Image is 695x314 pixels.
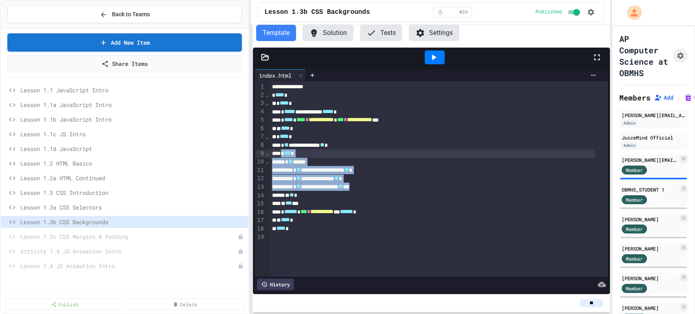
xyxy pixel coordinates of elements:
[255,150,265,158] div: 9
[619,33,670,78] h1: AP Computer Science at OBMHS
[626,166,643,174] span: Member
[622,245,678,252] div: [PERSON_NAME]
[126,299,243,310] a: Delete
[255,116,265,124] div: 5
[303,25,353,41] button: Solution
[622,304,678,312] div: [PERSON_NAME]
[626,225,643,233] span: Member
[265,133,269,140] span: Fold line
[677,93,681,102] span: |
[264,7,370,17] span: Lesson 1.3b CSS Backgrounds
[255,208,265,217] div: 16
[255,216,265,225] div: 17
[255,183,265,192] div: 13
[20,174,245,182] span: Lesson 1.2a HTML Continued
[265,100,269,106] span: Fold line
[112,10,150,19] span: Back to Teams
[238,263,243,269] div: Unpublished
[255,166,265,175] div: 11
[409,25,459,41] button: Settings
[535,9,562,15] span: Published
[7,33,242,52] a: Add New Item
[255,158,265,166] div: 10
[255,108,265,116] div: 4
[20,159,245,168] span: Lesson 1.2 HTML Basics
[7,6,242,23] button: Back to Teams
[265,150,269,157] span: Fold line
[256,25,296,41] button: Template
[255,99,265,108] div: 3
[20,100,245,109] span: Lesson 1.1a JavaScript Intro
[255,133,265,141] div: 7
[673,48,688,63] button: Assignment Settings
[255,174,265,183] div: 12
[619,92,651,103] h2: Members
[238,249,243,254] div: Unpublished
[20,247,238,255] span: Activity 1.4 JS Animation Intro
[20,86,245,94] span: Lesson 1.1 JavaScript Intro
[255,71,296,80] div: index.html
[255,69,306,81] div: index.html
[626,196,643,203] span: Member
[654,94,673,102] button: Add
[622,142,637,149] div: Admin
[255,225,265,233] div: 18
[20,203,245,212] span: Lesson 1.3a CSS Selectors
[622,111,685,119] div: [PERSON_NAME][EMAIL_ADDRESS][PERSON_NAME][DOMAIN_NAME]
[20,218,245,226] span: Lesson 1.3b CSS Backgrounds
[255,83,265,91] div: 1
[622,186,678,193] div: OBMHS_STUDENT 1
[622,216,678,223] div: [PERSON_NAME]
[255,233,265,241] div: 19
[20,130,245,138] span: Lesson 1.1c JS Intro
[622,156,678,164] div: [PERSON_NAME][EMAIL_ADDRESS][PERSON_NAME][DOMAIN_NAME]
[535,7,581,17] div: Content is published and visible to students
[238,234,243,240] div: Unpublished
[20,115,245,124] span: Lesson 1.1b JavaScript Intro
[459,9,468,15] span: min
[20,188,245,197] span: Lesson 1.3 CSS Introduction
[265,92,269,98] span: Fold line
[622,120,637,126] div: Admin
[622,275,678,282] div: [PERSON_NAME]
[255,141,265,150] div: 8
[7,55,242,72] a: Share Items
[6,299,123,310] a: Publish
[626,285,643,292] span: Member
[265,158,269,165] span: Fold line
[20,144,245,153] span: Lesson 1.1d JavaScript
[255,200,265,208] div: 15
[626,255,643,262] span: Member
[255,124,265,133] div: 6
[20,262,238,270] span: Lesson 1.4 JS Animation Intro
[257,279,294,290] div: History
[618,3,644,22] div: My Account
[360,25,402,41] button: Tests
[255,192,265,200] div: 14
[622,134,685,141] div: JuiceMind Official
[255,91,265,100] div: 2
[20,232,238,241] span: Lesson 1.3c CSS Margins & Padding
